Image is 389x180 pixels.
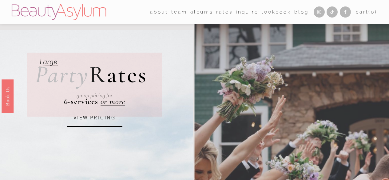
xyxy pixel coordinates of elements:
[327,6,338,18] a: TikTok
[340,6,351,18] a: Facebook
[262,7,291,17] a: Lookbook
[89,60,107,89] span: R
[216,7,232,17] a: Rates
[12,4,106,20] img: Beauty Asylum | Bridal Hair &amp; Makeup Charlotte &amp; Atlanta
[190,7,213,17] a: albums
[150,7,168,17] a: folder dropdown
[67,110,122,127] a: VIEW PRICING
[236,7,259,17] a: Inquire
[2,79,14,113] a: Book Us
[35,63,147,87] h2: ates
[368,9,377,15] span: ( )
[356,8,377,16] a: 0 items in cart
[77,93,112,98] em: group pricing for
[35,60,89,89] em: Party
[314,6,325,18] a: Instagram
[171,7,187,17] a: folder dropdown
[171,8,187,16] span: team
[294,7,308,17] a: Blog
[150,8,168,16] span: about
[40,58,57,66] em: Large
[371,9,375,15] span: 0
